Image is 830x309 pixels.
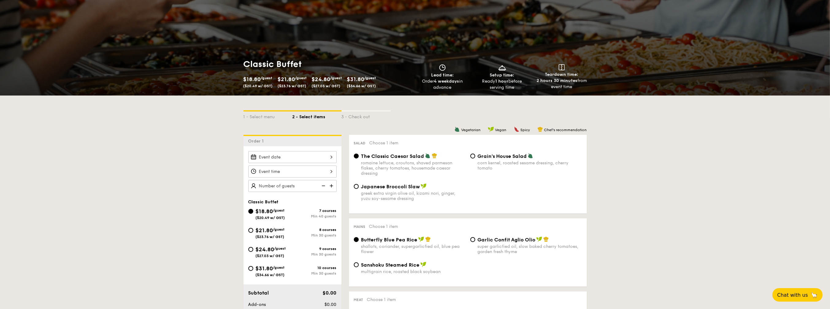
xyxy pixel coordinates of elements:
[478,153,527,159] span: Grain's House Salad
[248,290,269,296] span: Subtotal
[293,247,337,251] div: 9 courses
[470,237,475,242] input: Garlic Confit Aglio Oliosuper garlicfied oil, slow baked cherry tomatoes, garden fresh thyme
[273,208,285,213] span: /guest
[293,214,337,218] div: Min 40 guests
[528,153,533,158] img: icon-vegetarian.fe4039eb.svg
[544,128,587,132] span: Chef's recommendation
[478,244,582,254] div: super garlicfied oil, slow baked cherry tomatoes, garden fresh thyme
[243,59,413,70] h1: Classic Buffet
[354,184,359,189] input: Japanese Broccoli Slawgreek extra virgin olive oil, kizami nori, ginger, yuzu soy-sesame dressing
[293,209,337,213] div: 7 courses
[248,151,337,163] input: Event date
[248,302,266,307] span: Add-ons
[369,140,399,146] span: Choose 1 item
[521,128,530,132] span: Spicy
[342,111,391,120] div: 3 - Check out
[278,84,307,88] span: ($23.76 w/ GST)
[256,216,285,220] span: ($20.49 w/ GST)
[295,76,307,80] span: /guest
[248,139,266,144] span: Order 1
[810,291,818,299] span: 🦙
[361,160,465,176] div: romaine lettuce, croutons, shaved parmesan flakes, cherry tomatoes, housemade caesar dressing
[454,127,460,132] img: icon-vegetarian.fe4039eb.svg
[256,227,273,234] span: $21.80
[347,76,365,83] span: $31.80
[475,78,530,91] div: Ready before serving time
[248,247,253,252] input: $24.80/guest($27.03 w/ GST)9 coursesMin 30 guests
[293,228,337,232] div: 8 courses
[498,64,507,71] img: icon-dish.430c3a2e.svg
[495,79,509,84] strong: 1 hour
[534,78,589,90] div: from event time
[425,153,430,158] img: icon-vegetarian.fe4039eb.svg
[365,76,376,80] span: /guest
[361,153,424,159] span: The Classic Caesar Salad
[354,237,359,242] input: Butterfly Blue Pea Riceshallots, coriander, supergarlicfied oil, blue pea flower
[327,180,337,192] img: icon-add.58712e84.svg
[354,262,359,267] input: Sanshoku Steamed Ricemultigrain rice, roasted black soybean
[256,235,285,239] span: ($23.76 w/ GST)
[273,265,285,270] span: /guest
[312,84,341,88] span: ($27.03 w/ GST)
[543,237,549,242] img: icon-chef-hat.a58ddaea.svg
[536,237,542,242] img: icon-vegan.f8ff3823.svg
[478,237,536,243] span: Garlic Confit Aglio Olio
[418,237,424,242] img: icon-vegan.f8ff3823.svg
[361,237,418,243] span: Butterfly Blue Pea Rice
[431,72,454,78] span: Lead time:
[478,160,582,171] div: corn kernel, roasted sesame dressing, cherry tomato
[248,166,337,178] input: Event time
[369,224,398,229] span: Choose 1 item
[537,127,543,132] img: icon-chef-hat.a58ddaea.svg
[361,269,465,274] div: multigrain rice, roasted black soybean
[354,298,363,302] span: Meat
[347,84,376,88] span: ($34.66 w/ GST)
[318,180,327,192] img: icon-reduce.1d2dbef1.svg
[545,72,579,77] span: Teardown time:
[312,76,331,83] span: $24.80
[367,297,396,302] span: Choose 1 item
[256,246,274,253] span: $24.80
[438,64,447,71] img: icon-clock.2db775ea.svg
[293,233,337,237] div: Min 30 guests
[248,180,337,192] input: Number of guests
[415,78,470,91] div: Order in advance
[361,184,420,190] span: Japanese Broccoli Slaw
[425,237,431,242] img: icon-chef-hat.a58ddaea.svg
[256,265,273,272] span: $31.80
[248,199,279,205] span: Classic Buffet
[256,273,285,277] span: ($34.66 w/ GST)
[248,266,253,271] input: $31.80/guest($34.66 w/ GST)10 coursesMin 30 guests
[514,127,519,132] img: icon-spicy.37a8142b.svg
[323,290,336,296] span: $0.00
[361,244,465,254] div: shallots, coriander, supergarlicfied oil, blue pea flower
[278,76,295,83] span: $21.80
[256,208,273,215] span: $18.80
[354,141,366,145] span: Salad
[772,288,823,302] button: Chat with us🦙
[293,111,342,120] div: 2 - Select items
[421,183,427,189] img: icon-vegan.f8ff3823.svg
[537,78,577,83] strong: 2 hours 30 minutes
[361,262,420,268] span: Sanshoku Steamed Rice
[495,128,507,132] span: Vegan
[490,72,514,78] span: Setup time:
[293,271,337,276] div: Min 30 guests
[354,225,365,229] span: Mains
[273,227,285,232] span: /guest
[361,191,465,201] div: greek extra virgin olive oil, kizami nori, ginger, yuzu soy-sesame dressing
[261,76,273,80] span: /guest
[331,76,342,80] span: /guest
[274,246,286,251] span: /guest
[461,128,480,132] span: Vegetarian
[324,302,336,307] span: $0.00
[420,262,426,267] img: icon-vegan.f8ff3823.svg
[434,79,459,84] strong: 4 weekdays
[559,64,565,70] img: icon-teardown.65201eee.svg
[293,266,337,270] div: 10 courses
[243,84,273,88] span: ($20.49 w/ GST)
[470,154,475,158] input: Grain's House Saladcorn kernel, roasted sesame dressing, cherry tomato
[248,209,253,214] input: $18.80/guest($20.49 w/ GST)7 coursesMin 40 guests
[488,127,494,132] img: icon-vegan.f8ff3823.svg
[243,111,293,120] div: 1 - Select menu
